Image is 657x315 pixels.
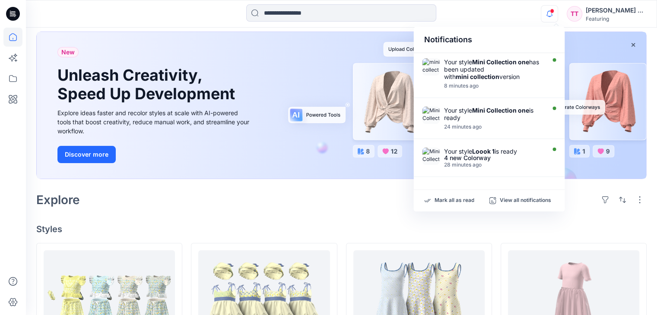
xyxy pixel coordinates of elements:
a: Discover more [57,146,252,163]
div: [PERSON_NAME] Do Thi [586,5,646,16]
p: View all notifications [499,197,551,205]
div: Saturday, September 27, 2025 05:15 [444,83,543,89]
div: TT [567,6,582,22]
strong: mini collection [455,73,499,80]
h1: Unleash Creativity, Speed Up Development [57,66,239,103]
img: Mini Collection one [422,107,439,124]
button: Discover more [57,146,116,163]
div: Saturday, September 27, 2025 04:59 [444,124,543,130]
div: Your style is ready [444,148,543,155]
div: Notifications [413,27,565,53]
div: Explore ideas faster and recolor styles at scale with AI-powered tools that boost creativity, red... [57,108,252,135]
p: Mark all as read [434,197,474,205]
div: Featuring [586,16,646,22]
div: Your style has been updated with version [444,58,543,80]
div: Your style is ready [444,107,543,121]
strong: Mini Collection one [472,107,529,114]
img: mini collection [422,58,439,76]
strong: Loook 1 [472,148,494,155]
h4: Styles [36,224,647,234]
strong: Mini Collection one [472,58,529,66]
span: New [61,47,75,57]
img: Mini Collection one [422,148,439,165]
h2: Explore [36,193,80,207]
div: 4 new Colorway [444,155,543,161]
div: Saturday, September 27, 2025 04:56 [444,162,543,168]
